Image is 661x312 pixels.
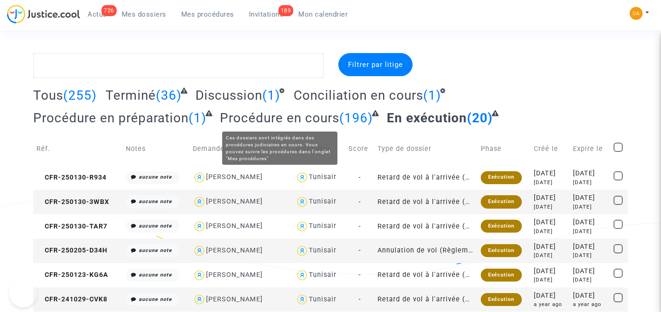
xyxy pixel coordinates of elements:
[534,217,567,228] div: [DATE]
[106,88,156,103] span: Terminé
[359,222,361,230] span: -
[573,291,607,301] div: [DATE]
[534,193,567,203] div: [DATE]
[573,276,607,284] div: [DATE]
[80,7,114,21] a: 726Actus
[122,10,166,18] span: Mes dossiers
[534,266,567,276] div: [DATE]
[193,220,206,233] img: icon-user.svg
[573,242,607,252] div: [DATE]
[374,288,477,312] td: Retard de vol à l'arrivée (Règlement CE n°261/2004)
[36,271,108,279] span: CFR-250123-KG6A
[339,110,373,126] span: (196)
[33,88,63,103] span: Tous
[309,222,336,230] div: Tunisair
[88,10,107,18] span: Actus
[298,10,348,18] span: Mon calendrier
[262,88,280,103] span: (1)
[348,60,403,69] span: Filtrer par litige
[249,10,284,18] span: Invitations
[139,223,172,229] i: aucune note
[374,214,477,239] td: Retard de vol à l'arrivée (Règlement CE n°261/2004)
[292,132,345,165] td: Defendeur
[278,5,294,16] div: 189
[374,239,477,263] td: Annulation de vol (Règlement CE n°261/2004)
[294,88,423,103] span: Conciliation en cours
[291,7,355,21] a: Mon calendrier
[374,165,477,190] td: Retard de vol à l'arrivée (Règlement CE n°261/2004)
[139,198,172,204] i: aucune note
[534,252,567,259] div: [DATE]
[295,195,309,209] img: icon-user.svg
[206,173,263,181] div: [PERSON_NAME]
[359,198,361,206] span: -
[534,228,567,235] div: [DATE]
[534,300,567,308] div: a year ago
[295,244,309,258] img: icon-user.svg
[139,174,172,180] i: aucune note
[481,171,522,184] div: Exécution
[531,132,570,165] td: Créé le
[570,132,610,165] td: Expire le
[181,10,234,18] span: Mes procédures
[63,88,97,103] span: (255)
[220,110,339,126] span: Procédure en cours
[345,132,375,165] td: Score
[101,5,117,16] div: 726
[573,168,607,179] div: [DATE]
[193,195,206,209] img: icon-user.svg
[573,228,607,235] div: [DATE]
[309,246,336,254] div: Tunisair
[387,110,467,126] span: En exécution
[36,198,109,206] span: CFR-250130-3WBX
[573,179,607,186] div: [DATE]
[481,244,522,257] div: Exécution
[295,171,309,184] img: icon-user.svg
[573,266,607,276] div: [DATE]
[36,174,106,181] span: CFR-250130-R934
[309,271,336,279] div: Tunisair
[139,272,172,278] i: aucune note
[534,179,567,186] div: [DATE]
[206,295,263,303] div: [PERSON_NAME]
[193,293,206,306] img: icon-user.svg
[309,295,336,303] div: Tunisair
[478,132,531,165] td: Phase
[33,132,123,165] td: Réf.
[359,174,361,181] span: -
[359,271,361,279] span: -
[33,110,189,126] span: Procédure en préparation
[309,173,336,181] div: Tunisair
[195,88,262,103] span: Discussion
[206,198,263,205] div: [PERSON_NAME]
[423,88,441,103] span: (1)
[309,198,336,205] div: Tunisair
[206,222,263,230] div: [PERSON_NAME]
[36,246,107,254] span: CFR-250205-D34H
[206,271,263,279] div: [PERSON_NAME]
[295,220,309,233] img: icon-user.svg
[174,7,242,21] a: Mes procédures
[573,217,607,228] div: [DATE]
[139,296,172,302] i: aucune note
[193,269,206,282] img: icon-user.svg
[630,7,643,20] img: f196418186172f8aa65772d580cc3cbf
[481,195,522,208] div: Exécution
[534,276,567,284] div: [DATE]
[481,269,522,282] div: Exécution
[467,110,493,126] span: (20)
[573,252,607,259] div: [DATE]
[374,263,477,288] td: Retard de vol à l'arrivée (Règlement CE n°261/2004)
[534,291,567,301] div: [DATE]
[123,132,189,165] td: Notes
[156,88,182,103] span: (36)
[36,222,107,230] span: CFR-250130-TAR7
[295,293,309,306] img: icon-user.svg
[481,293,522,306] div: Exécution
[9,280,37,307] iframe: Help Scout Beacon - Open
[573,300,607,308] div: a year ago
[359,246,361,254] span: -
[189,132,292,165] td: Demandeur
[374,132,477,165] td: Type de dossier
[193,244,206,258] img: icon-user.svg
